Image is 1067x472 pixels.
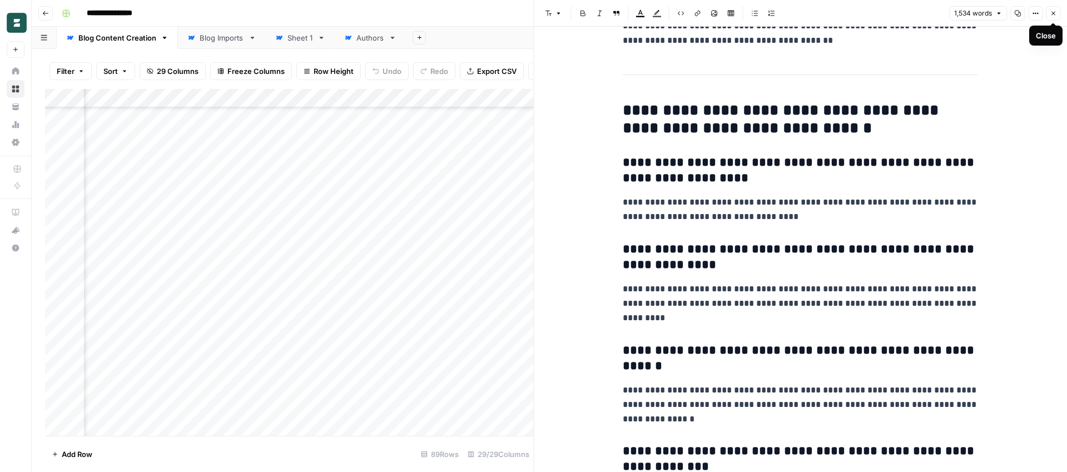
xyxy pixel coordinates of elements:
[7,239,24,257] button: Help + Support
[45,445,99,463] button: Add Row
[7,116,24,133] a: Usage
[178,27,266,49] a: Blog Imports
[7,222,24,239] div: What's new?
[314,66,354,77] span: Row Height
[383,66,401,77] span: Undo
[227,66,285,77] span: Freeze Columns
[460,62,524,80] button: Export CSV
[7,203,24,221] a: AirOps Academy
[949,6,1007,21] button: 1,534 words
[335,27,406,49] a: Authors
[413,62,455,80] button: Redo
[7,9,24,37] button: Workspace: Borderless
[416,445,463,463] div: 89 Rows
[7,62,24,80] a: Home
[7,80,24,98] a: Browse
[1036,30,1056,41] div: Close
[356,32,384,43] div: Authors
[7,133,24,151] a: Settings
[463,445,534,463] div: 29/29 Columns
[57,27,178,49] a: Blog Content Creation
[266,27,335,49] a: Sheet 1
[287,32,313,43] div: Sheet 1
[430,66,448,77] span: Redo
[78,32,156,43] div: Blog Content Creation
[365,62,409,80] button: Undo
[103,66,118,77] span: Sort
[210,62,292,80] button: Freeze Columns
[157,66,198,77] span: 29 Columns
[96,62,135,80] button: Sort
[477,66,517,77] span: Export CSV
[62,449,92,460] span: Add Row
[7,98,24,116] a: Your Data
[49,62,92,80] button: Filter
[7,13,27,33] img: Borderless Logo
[954,8,992,18] span: 1,534 words
[200,32,244,43] div: Blog Imports
[296,62,361,80] button: Row Height
[7,221,24,239] button: What's new?
[57,66,75,77] span: Filter
[140,62,206,80] button: 29 Columns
